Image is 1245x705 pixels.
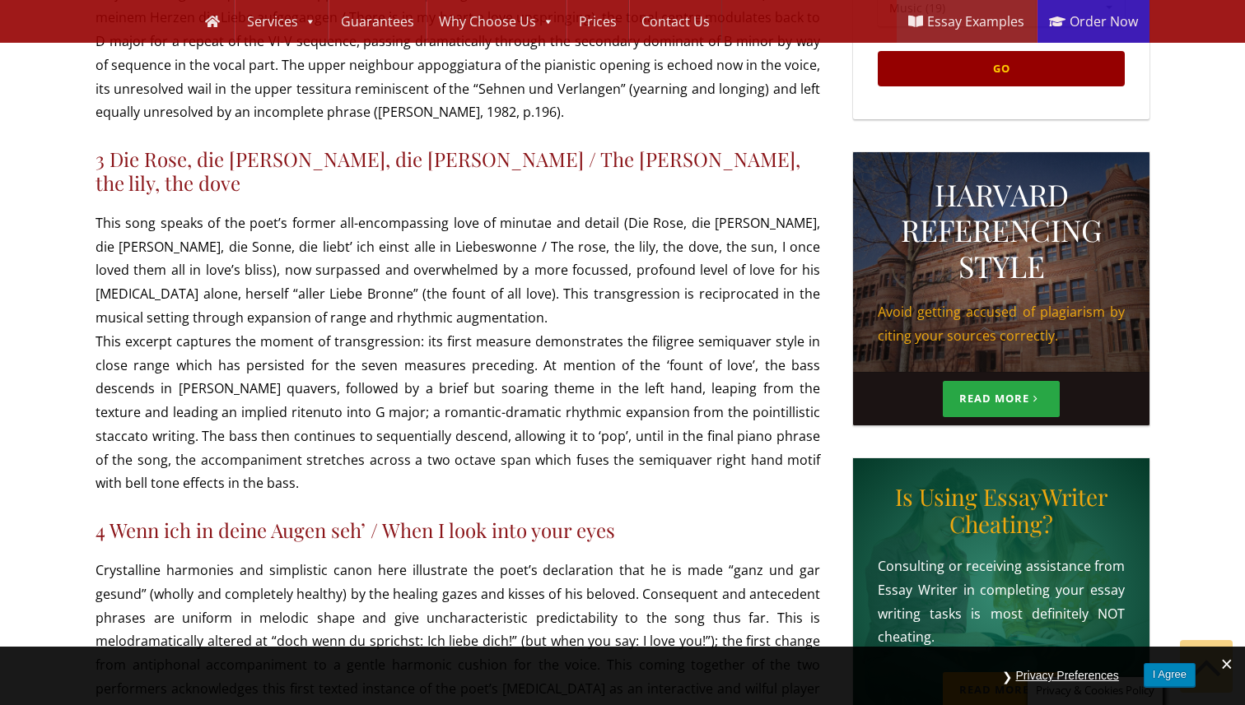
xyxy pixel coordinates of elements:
[96,518,820,542] h3: 4 Wenn ich in deine Augen seh’ / When I look into your eyes
[878,554,1125,649] p: Consulting or receiving assistance from Essay Writer in completing your essay writing tasks is mo...
[878,177,1125,284] h3: HARVARD REFERENCING STYLE
[878,300,1125,348] p: Avoid getting accused of plagiarism by citing your sources correctly.
[96,211,820,496] p: This song speaks of the poet’s former all-encompassing love of minutae and detail (Die Rose, die ...
[1008,663,1127,689] button: Privacy Preferences
[96,147,820,195] h3: 3 Die Rose, die [PERSON_NAME], die [PERSON_NAME] / The [PERSON_NAME], the lily, the dove
[1144,663,1196,687] button: I Agree
[943,381,1060,416] a: Read More
[878,51,1125,86] button: Go
[878,483,1125,538] h4: Is Using EssayWriter Cheating?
